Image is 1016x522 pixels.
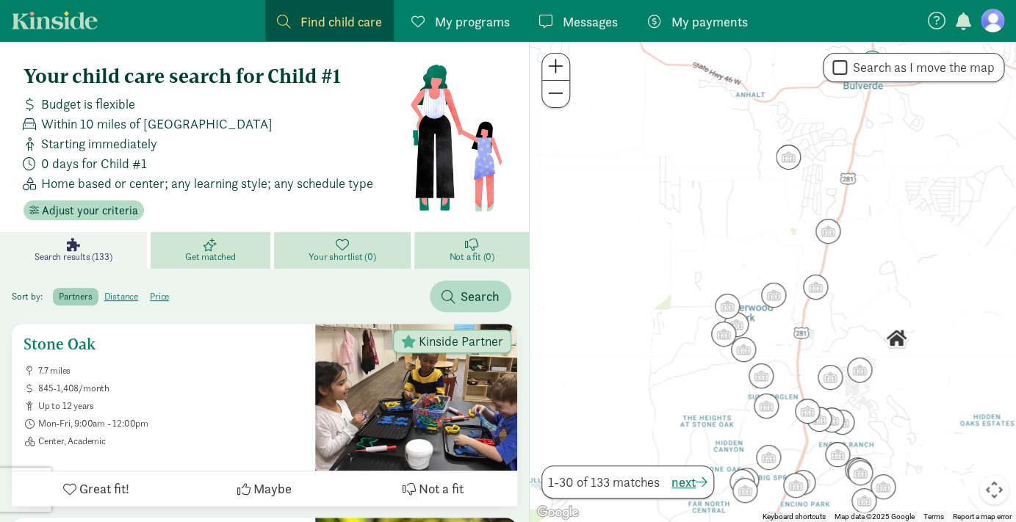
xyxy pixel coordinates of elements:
span: Search [461,286,500,306]
div: Click to see details [790,470,815,495]
div: Click to see details [845,457,870,482]
button: Maybe [180,471,348,506]
span: My payments [671,12,747,32]
a: Open this area in Google Maps (opens a new window) [533,503,582,522]
span: 7.7 miles [38,365,303,377]
span: Messages [563,12,618,32]
div: Click to see details [776,145,801,170]
span: up to 12 years [38,400,303,412]
div: Click to see details [795,399,820,424]
span: Find child care [300,12,382,32]
span: Search results (133) [35,251,112,263]
div: Click to see details [807,407,832,432]
div: Click to see details [749,363,774,388]
span: 0 days for Child #1 [41,153,147,173]
span: Great fit! [79,479,129,499]
span: Not a fit (0) [449,251,494,263]
div: Click to see details [783,473,808,498]
div: Click to see details [818,365,843,390]
a: Get matched [151,232,274,269]
span: My programs [435,12,510,32]
span: Your shortlist (0) [309,251,375,263]
button: Keyboard shortcuts [763,512,826,522]
a: Not a fit (0) [414,232,529,269]
span: Starting immediately [41,134,157,153]
div: Click to see details [724,312,749,337]
span: Mon-Fri, 9:00am - 12:00pm [38,418,303,429]
div: Click to see details [819,407,844,432]
div: Click to see details [756,445,781,470]
label: price [144,288,175,305]
div: Click to see details [825,442,850,467]
label: Search as I move the map [847,59,995,76]
span: Map data ©2025 Google [835,512,915,521]
div: Click to see details [734,468,759,493]
div: Click to see details [848,460,873,485]
span: Center, Academic [38,435,303,447]
span: Sort by: [12,290,51,302]
div: Click to see details [754,394,779,418]
button: Map camera controls [979,475,1009,504]
h5: Stone Oak [24,336,303,353]
button: Search [430,280,511,312]
div: Click to see details [860,51,885,76]
div: Click to see details [871,474,896,499]
div: Click to see details [884,326,909,351]
div: Click to see details [815,219,840,244]
label: distance [98,288,144,305]
a: Kinside [12,11,98,29]
h4: Your child care search for Child #1 [24,65,409,88]
span: Maybe [253,479,292,499]
div: Click to see details [715,294,740,319]
img: Google [533,503,582,522]
div: Click to see details [729,469,754,494]
div: Click to see details [847,358,872,383]
a: Your shortlist (0) [274,232,414,269]
span: Within 10 miles of [GEOGRAPHIC_DATA] [41,114,273,134]
div: Click to see details [732,478,757,503]
button: Adjust your criteria [24,200,144,221]
span: Not a fit [419,479,464,499]
a: Terms (opens in new tab) [923,512,944,521]
button: next [671,472,707,492]
div: Click to see details [829,410,854,435]
button: Great fit! [12,471,180,506]
div: Click to see details [761,283,786,308]
button: Not a fit [349,471,517,506]
span: Kinside Partner [419,335,503,348]
div: Click to see details [803,275,828,300]
a: Report a map error [953,512,1012,521]
span: Get matched [185,251,236,263]
div: Click to see details [711,322,736,347]
span: Budget is flexible [41,94,135,114]
span: 845-1,408/month [38,383,303,394]
div: Click to see details [847,458,872,483]
div: Click to see details [731,337,756,362]
label: partners [53,288,98,305]
span: Adjust your criteria [42,202,138,220]
span: 1-30 of 133 matches [548,472,660,492]
div: Click to see details [851,488,876,513]
span: Home based or center; any learning style; any schedule type [41,173,373,193]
